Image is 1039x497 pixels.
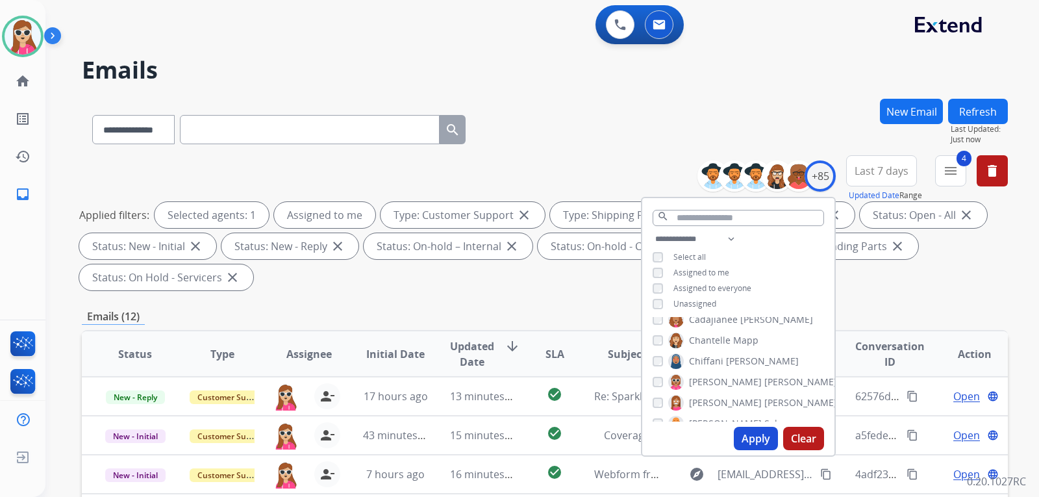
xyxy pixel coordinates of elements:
[79,207,149,223] p: Applied filters:
[274,202,375,228] div: Assigned to me
[733,334,758,347] span: Mapp
[718,466,812,482] span: [EMAIL_ADDRESS][DOMAIN_NAME]
[855,168,908,173] span: Last 7 days
[319,427,335,443] mat-icon: person_remove
[740,313,813,326] span: [PERSON_NAME]
[545,346,564,362] span: SLA
[805,160,836,192] div: +85
[105,429,166,443] span: New - Initial
[846,155,917,186] button: Last 7 days
[106,390,165,404] span: New - Reply
[764,417,797,430] span: Solaazo
[951,124,1008,134] span: Last Updated:
[221,233,358,259] div: Status: New - Reply
[953,389,980,404] span: Open
[987,429,999,441] mat-icon: language
[907,468,918,480] mat-icon: content_copy
[849,190,922,201] span: Range
[820,468,832,480] mat-icon: content_copy
[547,465,562,480] mat-icon: check_circle
[225,270,240,285] mat-icon: close
[689,396,762,409] span: [PERSON_NAME]
[450,467,525,481] span: 16 minutes ago
[82,57,1008,83] h2: Emails
[890,238,905,254] mat-icon: close
[190,390,274,404] span: Customer Support
[547,426,562,441] mat-icon: check_circle
[366,346,425,362] span: Initial Date
[319,466,335,482] mat-icon: person_remove
[608,346,646,362] span: Subject
[79,264,253,290] div: Status: On Hold - Servicers
[594,467,888,481] span: Webform from [EMAIL_ADDRESS][DOMAIN_NAME] on [DATE]
[15,186,31,202] mat-icon: inbox
[273,383,299,411] img: agent-avatar
[935,155,966,186] button: 4
[958,207,974,223] mat-icon: close
[734,427,778,450] button: Apply
[364,233,532,259] div: Status: On-hold – Internal
[764,376,837,389] span: [PERSON_NAME]
[673,298,716,309] span: Unassigned
[673,267,729,278] span: Assigned to me
[15,73,31,89] mat-icon: home
[984,163,1000,179] mat-icon: delete
[190,429,274,443] span: Customer Support
[673,283,751,294] span: Assigned to everyone
[363,428,438,442] span: 43 minutes ago
[907,429,918,441] mat-icon: content_copy
[550,202,720,228] div: Type: Shipping Protection
[860,202,987,228] div: Status: Open - All
[5,18,41,55] img: avatar
[726,355,799,368] span: [PERSON_NAME]
[155,202,269,228] div: Selected agents: 1
[689,313,738,326] span: Cadajianee
[673,251,706,262] span: Select all
[79,233,216,259] div: Status: New - Initial
[689,355,723,368] span: Chiffani
[364,389,428,403] span: 17 hours ago
[330,238,345,254] mat-icon: close
[188,238,203,254] mat-icon: close
[957,151,971,166] span: 4
[783,427,824,450] button: Clear
[880,99,943,124] button: New Email
[105,468,166,482] span: New - Initial
[967,474,1026,489] p: 0.20.1027RC
[951,134,1008,145] span: Just now
[689,466,705,482] mat-icon: explore
[921,331,1008,377] th: Action
[15,149,31,164] mat-icon: history
[987,468,999,480] mat-icon: language
[366,467,425,481] span: 7 hours ago
[907,390,918,402] mat-icon: content_copy
[953,427,980,443] span: Open
[190,468,274,482] span: Customer Support
[273,422,299,450] img: agent-avatar
[764,396,837,409] span: [PERSON_NAME]
[689,334,731,347] span: Chantelle
[381,202,545,228] div: Type: Customer Support
[118,346,152,362] span: Status
[948,99,1008,124] button: Refresh
[849,190,899,201] button: Updated Date
[987,390,999,402] mat-icon: language
[657,210,669,222] mat-icon: search
[538,233,715,259] div: Status: On-hold - Customer
[855,338,925,370] span: Conversation ID
[943,163,958,179] mat-icon: menu
[547,387,562,402] mat-icon: check_circle
[516,207,532,223] mat-icon: close
[450,338,494,370] span: Updated Date
[286,346,332,362] span: Assignee
[450,389,525,403] span: 13 minutes ago
[594,389,731,403] span: Re: Sparkle [PERSON_NAME]
[953,466,980,482] span: Open
[689,376,762,389] span: [PERSON_NAME]
[604,428,650,442] span: Coverage
[689,417,762,430] span: [PERSON_NAME]
[504,238,519,254] mat-icon: close
[445,122,460,138] mat-icon: search
[319,389,335,404] mat-icon: person_remove
[505,338,520,354] mat-icon: arrow_downward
